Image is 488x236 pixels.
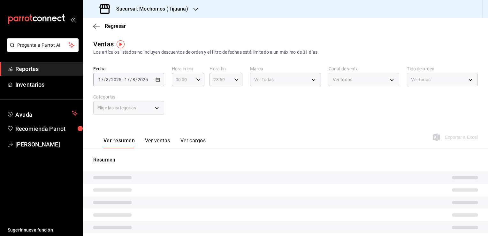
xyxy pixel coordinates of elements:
[105,23,126,29] span: Regresar
[117,40,125,48] img: Tooltip marker
[93,95,164,99] label: Categorías
[172,67,205,71] label: Hora inicio
[70,17,75,22] button: open_drawer_menu
[122,77,124,82] span: -
[103,138,135,148] button: Ver resumen
[15,124,78,133] span: Recomienda Parrot
[15,80,78,89] span: Inventarios
[254,76,274,83] span: Ver todas
[124,77,130,82] input: --
[145,138,170,148] button: Ver ventas
[180,138,206,148] button: Ver cargos
[17,42,69,49] span: Pregunta a Parrot AI
[111,77,122,82] input: ----
[106,77,109,82] input: --
[93,23,126,29] button: Regresar
[137,77,148,82] input: ----
[103,138,206,148] div: navigation tabs
[411,76,431,83] span: Ver todos
[93,39,114,49] div: Ventas
[111,5,188,13] h3: Sucursal: Mochomos (Tijuana)
[210,67,242,71] label: Hora fin
[130,77,132,82] span: /
[333,76,352,83] span: Ver todos
[7,38,79,52] button: Pregunta a Parrot AI
[93,156,478,164] p: Resumen
[329,67,400,71] label: Canal de venta
[93,49,478,56] div: Los artículos listados no incluyen descuentos de orden y el filtro de fechas está limitado a un m...
[98,77,104,82] input: --
[4,46,79,53] a: Pregunta a Parrot AI
[250,67,321,71] label: Marca
[93,67,164,71] label: Fecha
[135,77,137,82] span: /
[15,110,69,117] span: Ayuda
[109,77,111,82] span: /
[132,77,135,82] input: --
[407,67,478,71] label: Tipo de orden
[15,65,78,73] span: Reportes
[15,140,78,149] span: [PERSON_NAME]
[8,227,78,233] span: Sugerir nueva función
[104,77,106,82] span: /
[97,105,136,111] span: Elige las categorías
